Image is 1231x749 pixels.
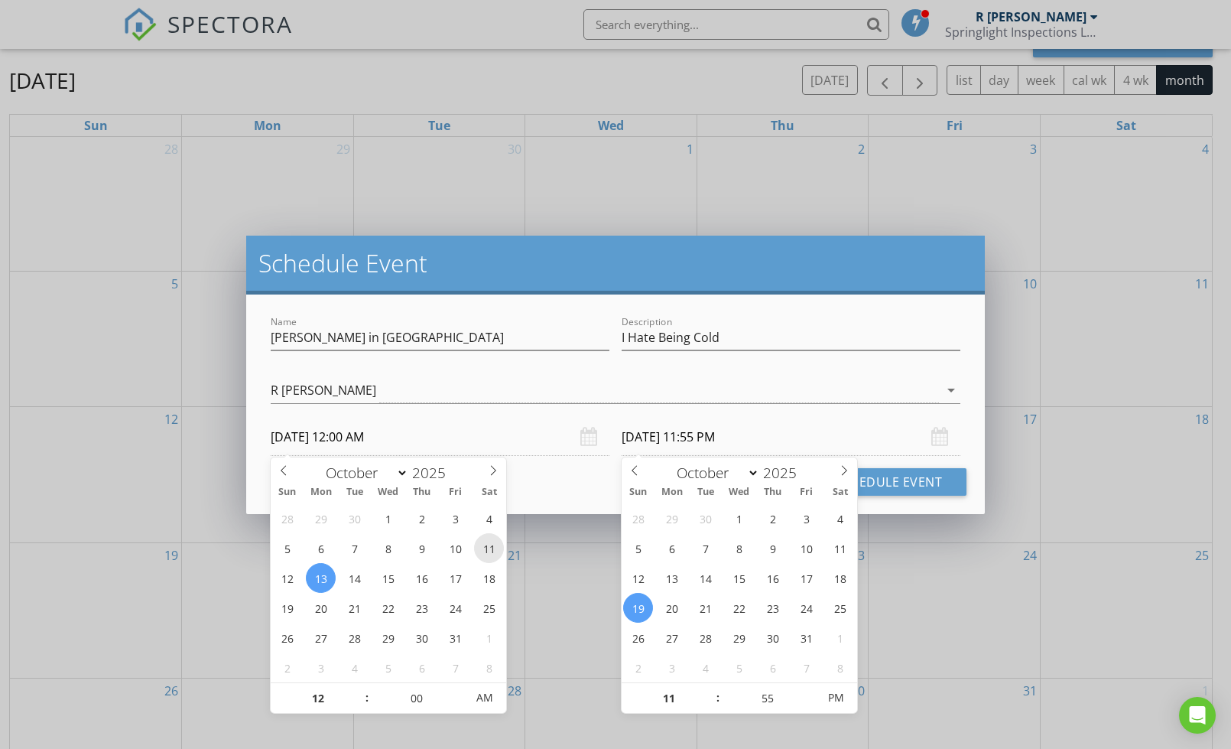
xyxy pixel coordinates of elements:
[716,682,720,713] span: :
[825,503,855,533] span: October 4, 2025
[759,463,810,483] input: Year
[405,487,439,497] span: Thu
[272,653,302,682] span: November 2, 2025
[657,623,687,653] span: October 27, 2025
[724,533,754,563] span: October 8, 2025
[823,487,857,497] span: Sat
[758,503,788,533] span: October 2, 2025
[1179,697,1216,734] div: Open Intercom Messenger
[825,623,855,653] span: November 1, 2025
[463,682,505,713] span: Click to toggle
[271,383,376,397] div: R [PERSON_NAME]
[407,593,437,623] span: October 23, 2025
[473,487,506,497] span: Sat
[790,487,823,497] span: Fri
[306,623,336,653] span: October 27, 2025
[758,653,788,682] span: November 6, 2025
[373,593,403,623] span: October 22, 2025
[408,463,459,483] input: Year
[306,563,336,593] span: October 13, 2025
[810,468,966,496] button: Schedule Event
[724,593,754,623] span: October 22, 2025
[690,623,720,653] span: October 28, 2025
[372,487,405,497] span: Wed
[339,653,369,682] span: November 4, 2025
[825,533,855,563] span: October 11, 2025
[440,653,470,682] span: November 7, 2025
[306,593,336,623] span: October 20, 2025
[339,563,369,593] span: October 14, 2025
[272,533,302,563] span: October 5, 2025
[814,682,856,713] span: Click to toggle
[373,503,403,533] span: October 1, 2025
[791,593,821,623] span: October 24, 2025
[723,487,756,497] span: Wed
[365,682,369,713] span: :
[690,503,720,533] span: September 30, 2025
[271,418,609,456] input: Select date
[942,381,960,399] i: arrow_drop_down
[690,563,720,593] span: October 14, 2025
[825,653,855,682] span: November 8, 2025
[657,563,687,593] span: October 13, 2025
[724,503,754,533] span: October 1, 2025
[439,487,473,497] span: Fri
[440,533,470,563] span: October 10, 2025
[690,593,720,623] span: October 21, 2025
[474,503,504,533] span: October 4, 2025
[440,563,470,593] span: October 17, 2025
[623,623,653,653] span: October 26, 2025
[306,653,336,682] span: November 3, 2025
[407,533,437,563] span: October 9, 2025
[758,563,788,593] span: October 16, 2025
[338,487,372,497] span: Tue
[272,563,302,593] span: October 12, 2025
[474,653,504,682] span: November 8, 2025
[339,533,369,563] span: October 7, 2025
[306,503,336,533] span: September 29, 2025
[724,623,754,653] span: October 29, 2025
[758,623,788,653] span: October 30, 2025
[623,563,653,593] span: October 12, 2025
[657,593,687,623] span: October 20, 2025
[373,653,403,682] span: November 5, 2025
[407,623,437,653] span: October 30, 2025
[407,503,437,533] span: October 2, 2025
[791,563,821,593] span: October 17, 2025
[825,593,855,623] span: October 25, 2025
[339,503,369,533] span: September 30, 2025
[623,533,653,563] span: October 5, 2025
[339,593,369,623] span: October 21, 2025
[724,563,754,593] span: October 15, 2025
[655,487,689,497] span: Mon
[440,503,470,533] span: October 3, 2025
[758,593,788,623] span: October 23, 2025
[440,593,470,623] span: October 24, 2025
[407,653,437,682] span: November 6, 2025
[657,533,687,563] span: October 6, 2025
[339,623,369,653] span: October 28, 2025
[272,503,302,533] span: September 28, 2025
[758,533,788,563] span: October 9, 2025
[791,533,821,563] span: October 10, 2025
[474,563,504,593] span: October 18, 2025
[474,533,504,563] span: October 11, 2025
[791,653,821,682] span: November 7, 2025
[304,487,338,497] span: Mon
[272,593,302,623] span: October 19, 2025
[407,563,437,593] span: October 16, 2025
[622,487,655,497] span: Sun
[271,487,304,497] span: Sun
[272,623,302,653] span: October 26, 2025
[657,503,687,533] span: September 29, 2025
[623,503,653,533] span: September 28, 2025
[825,563,855,593] span: October 18, 2025
[623,593,653,623] span: October 19, 2025
[474,623,504,653] span: November 1, 2025
[373,533,403,563] span: October 8, 2025
[622,418,960,456] input: Select date
[791,503,821,533] span: October 3, 2025
[623,653,653,682] span: November 2, 2025
[690,533,720,563] span: October 7, 2025
[689,487,723,497] span: Tue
